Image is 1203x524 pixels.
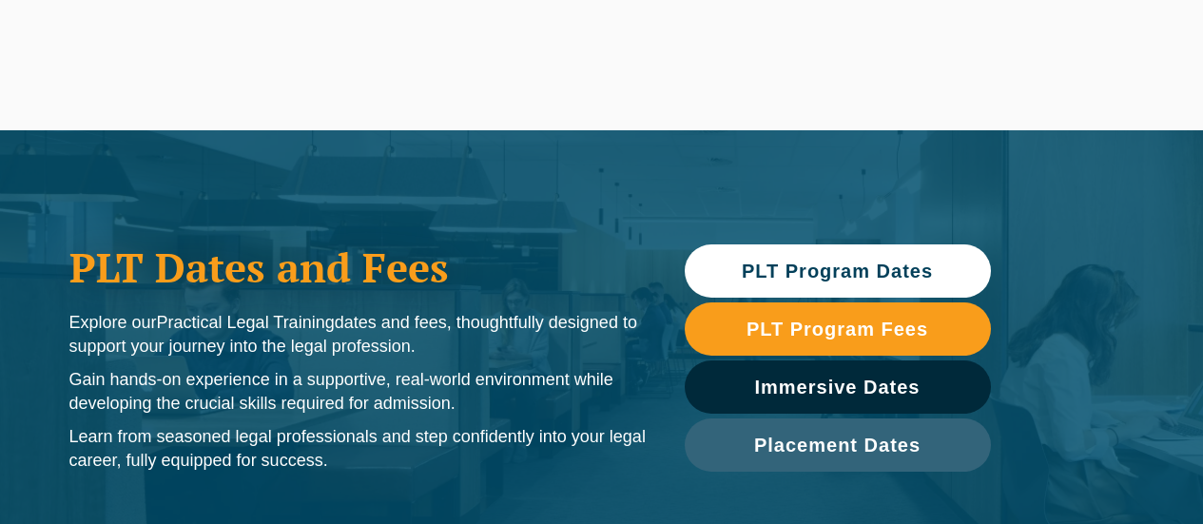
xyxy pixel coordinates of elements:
span: Immersive Dates [755,378,921,397]
span: PLT Program Dates [742,262,933,281]
p: Explore our dates and fees, thoughtfully designed to support your journey into the legal profession. [69,311,647,359]
span: PLT Program Fees [747,320,928,339]
p: Learn from seasoned legal professionals and step confidently into your legal career, fully equipp... [69,425,647,473]
span: Placement Dates [754,436,921,455]
a: Immersive Dates [685,360,991,414]
span: Practical Legal Training [157,313,335,332]
p: Gain hands-on experience in a supportive, real-world environment while developing the crucial ski... [69,368,647,416]
a: PLT Program Fees [685,302,991,356]
a: PLT Program Dates [685,244,991,298]
h1: PLT Dates and Fees [69,243,647,291]
a: Placement Dates [685,418,991,472]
